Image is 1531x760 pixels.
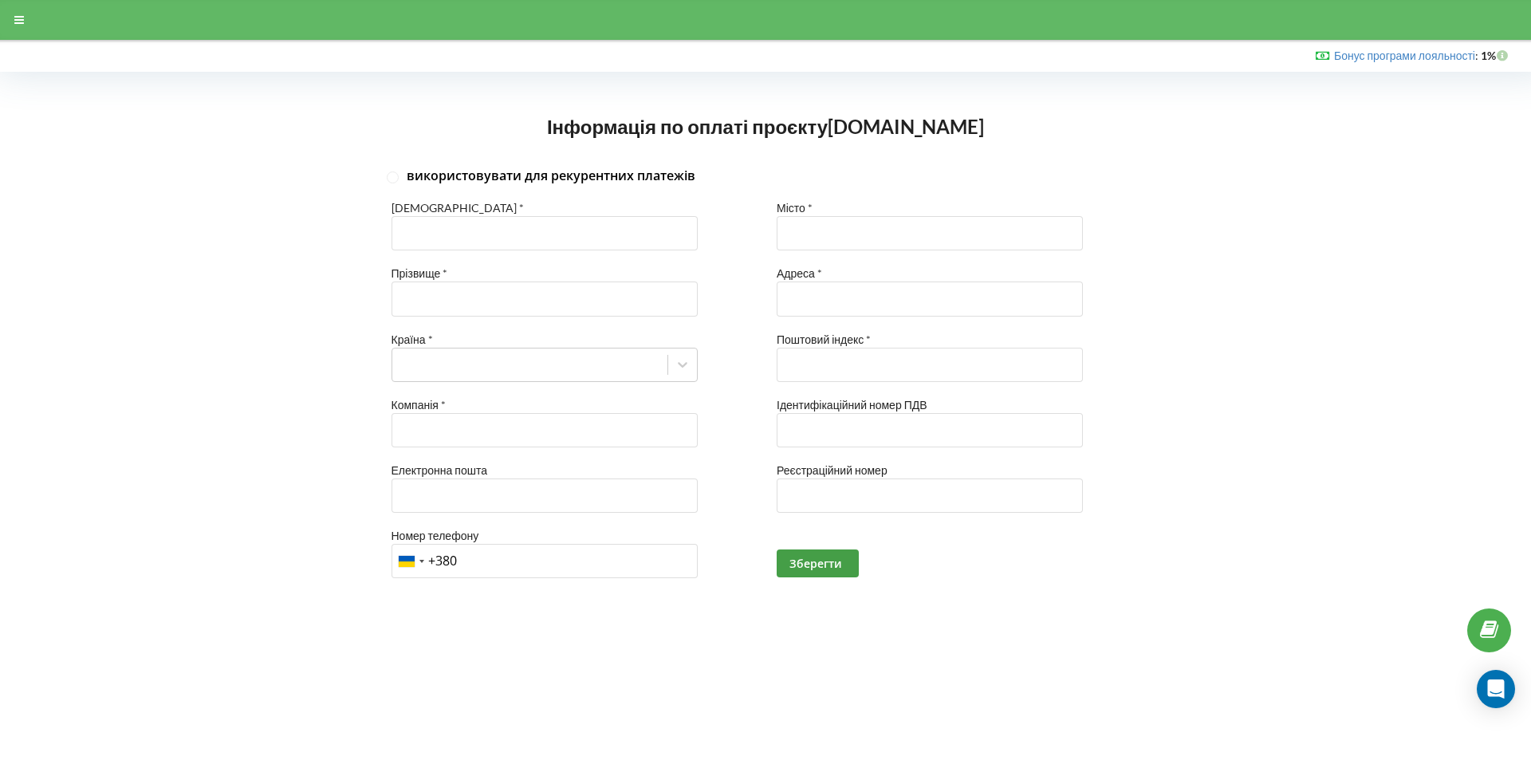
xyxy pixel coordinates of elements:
[392,529,479,542] span: Номер телефону
[1334,49,1478,62] span: :
[1481,49,1512,62] strong: 1%
[407,167,695,184] span: використовувати для рекурентних платежів
[392,398,446,412] span: Компанія *
[777,201,813,215] span: Місто *
[392,333,433,346] span: Країна *
[777,398,927,412] span: Ідентифікаційний номер ПДВ
[1334,49,1475,62] a: Бонус програми лояльності
[392,463,487,477] span: Електронна пошта
[392,545,429,577] div: Telephone country code
[777,266,822,280] span: Адреса *
[777,549,859,577] button: Зберегти
[392,266,448,280] span: Прізвище *
[392,201,524,215] span: [DEMOGRAPHIC_DATA] *
[547,115,984,140] h2: [DOMAIN_NAME]
[777,463,888,477] span: Реєстраційний номер
[777,333,871,346] span: Поштовий індекс *
[789,556,842,571] span: Зберегти
[547,115,828,138] span: Інформація по оплаті проєкту
[1477,670,1515,708] div: Open Intercom Messenger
